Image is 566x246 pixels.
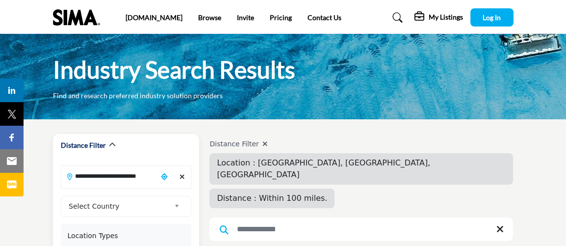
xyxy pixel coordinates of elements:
[483,13,501,22] span: Log In
[429,13,463,22] h5: My Listings
[270,13,292,22] a: Pricing
[470,8,514,27] button: Log In
[209,218,513,241] input: Search Keyword
[53,91,223,101] p: Find and research preferred industry solution providers
[61,140,106,150] h2: Distance Filter
[414,12,463,24] div: My Listings
[209,140,513,148] h4: Distance Filter
[217,158,430,179] span: Location : [GEOGRAPHIC_DATA], [GEOGRAPHIC_DATA], [GEOGRAPHIC_DATA]
[308,13,341,22] a: Contact Us
[383,10,409,26] a: Search
[69,200,170,212] span: Select Country
[237,13,254,22] a: Invite
[53,55,295,85] h1: Industry Search Results
[126,13,182,22] a: [DOMAIN_NAME]
[176,166,189,188] div: Clear search location
[157,166,171,188] div: Choose your current location
[198,13,221,22] a: Browse
[61,166,158,186] input: Search Location
[217,193,327,203] span: Distance : Within 100 miles.
[68,231,185,241] div: Location Types
[53,9,105,26] img: Site Logo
